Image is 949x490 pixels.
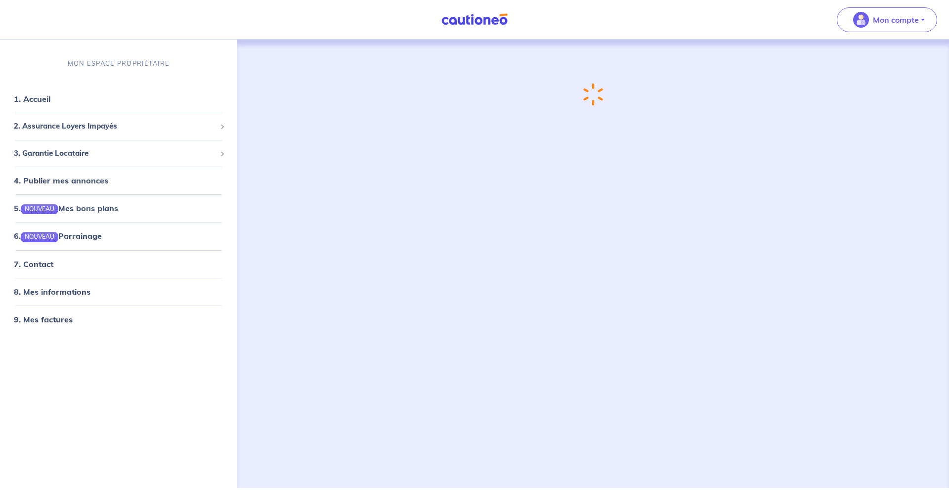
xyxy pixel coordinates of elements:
img: illu_account_valid_menu.svg [853,12,869,28]
div: 4. Publier mes annonces [4,171,233,190]
p: MON ESPACE PROPRIÉTAIRE [68,59,170,68]
div: 3. Garantie Locataire [4,144,233,163]
img: loading-spinner [578,80,608,109]
a: 4. Publier mes annonces [14,176,108,185]
span: 2. Assurance Loyers Impayés [14,121,216,132]
div: 6.NOUVEAUParrainage [4,226,233,246]
div: 8. Mes informations [4,282,233,302]
a: 6.NOUVEAUParrainage [14,231,102,241]
button: illu_account_valid_menu.svgMon compte [837,7,937,32]
p: Mon compte [873,14,919,26]
div: 1. Accueil [4,89,233,109]
a: 1. Accueil [14,94,50,104]
div: 5.NOUVEAUMes bons plans [4,198,233,218]
a: 5.NOUVEAUMes bons plans [14,203,118,213]
a: 8. Mes informations [14,287,90,297]
img: Cautioneo [437,13,512,26]
a: 9. Mes factures [14,314,73,324]
span: 3. Garantie Locataire [14,148,216,159]
div: 9. Mes factures [4,310,233,329]
a: 7. Contact [14,259,53,269]
div: 2. Assurance Loyers Impayés [4,117,233,136]
div: 7. Contact [4,254,233,274]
